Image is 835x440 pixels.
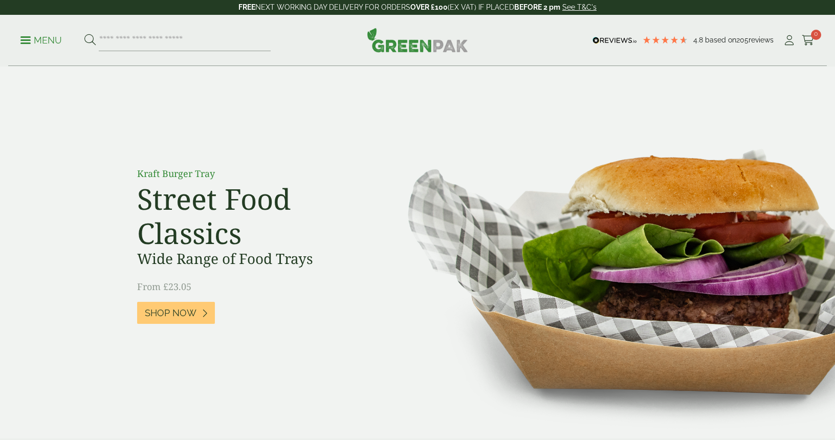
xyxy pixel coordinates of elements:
a: See T&C's [562,3,597,11]
span: 205 [736,36,749,44]
img: Street Food Classics [376,67,835,438]
span: Based on [705,36,736,44]
span: 0 [811,30,821,40]
i: My Account [783,35,796,46]
span: 4.8 [693,36,705,44]
h2: Street Food Classics [137,182,367,250]
a: Menu [20,34,62,45]
div: 4.79 Stars [642,35,688,45]
img: GreenPak Supplies [367,28,468,52]
strong: OVER £100 [410,3,448,11]
p: Kraft Burger Tray [137,167,367,181]
p: Menu [20,34,62,47]
img: REVIEWS.io [592,37,637,44]
span: From £23.05 [137,280,191,293]
h3: Wide Range of Food Trays [137,250,367,268]
span: reviews [749,36,774,44]
i: Cart [802,35,815,46]
strong: FREE [238,3,255,11]
span: Shop Now [145,307,196,319]
a: Shop Now [137,302,215,324]
strong: BEFORE 2 pm [514,3,560,11]
a: 0 [802,33,815,48]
